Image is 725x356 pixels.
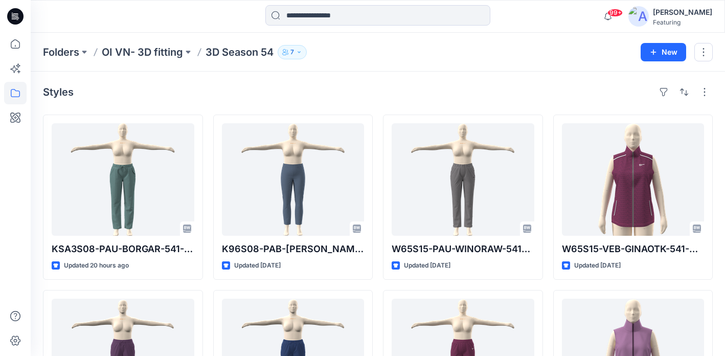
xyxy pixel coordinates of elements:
[43,45,79,59] a: Folders
[43,86,74,98] h4: Styles
[562,123,705,236] a: W65S15-VEB-GINAOTK-541-MR-3D BF size 42
[641,43,686,61] button: New
[392,242,534,256] p: W65S15-PAU-WINORAW-541-MR-3D Non size 42
[102,45,183,59] a: OI VN- 3D fitting
[278,45,307,59] button: 7
[206,45,274,59] p: 3D Season 54
[64,260,129,271] p: Updated 20 hours ago
[653,18,712,26] div: Featuring
[628,6,649,27] img: avatar
[574,260,621,271] p: Updated [DATE]
[222,242,365,256] p: K96S08-PAB-[PERSON_NAME]-541-MR-3D Non-size42
[52,242,194,256] p: KSA3S08-PAU-BORGAR-541-RM-3D Non-size42
[392,123,534,236] a: W65S15-PAU-WINORAW-541-MR-3D Non size 42
[404,260,450,271] p: Updated [DATE]
[222,123,365,236] a: K96S08-PAB-ANTON-541-MR-3D Non-size42
[562,242,705,256] p: W65S15-VEB-GINAOTK-541-MR-3D BF size 42
[607,9,623,17] span: 99+
[52,123,194,236] a: KSA3S08-PAU-BORGAR-541-RM-3D Non-size42
[234,260,281,271] p: Updated [DATE]
[290,47,294,58] p: 7
[653,6,712,18] div: [PERSON_NAME]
